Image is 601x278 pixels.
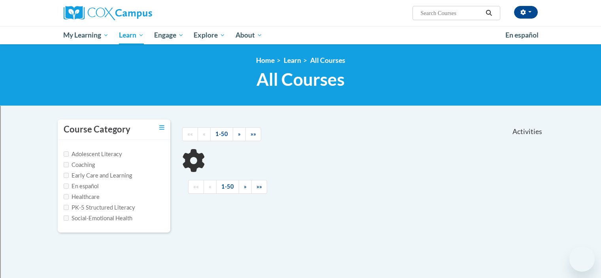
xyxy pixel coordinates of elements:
span: Learn [119,30,144,40]
span: About [236,30,262,40]
a: Learn [284,56,301,64]
span: All Courses [256,69,345,90]
span: En español [505,31,539,39]
span: Engage [154,30,184,40]
a: En español [500,27,544,43]
iframe: Button to launch messaging window [569,246,595,272]
input: Search Courses [420,8,483,18]
a: About [230,26,268,44]
a: Cox Campus [64,6,214,20]
a: Engage [149,26,189,44]
button: Account Settings [514,6,538,19]
a: Home [256,56,275,64]
button: Search [483,8,495,18]
div: Main menu [52,26,550,44]
a: All Courses [310,56,345,64]
a: Explore [188,26,230,44]
span: My Learning [63,30,109,40]
a: Learn [114,26,149,44]
a: My Learning [58,26,114,44]
img: Cox Campus [64,6,152,20]
span: Explore [194,30,225,40]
